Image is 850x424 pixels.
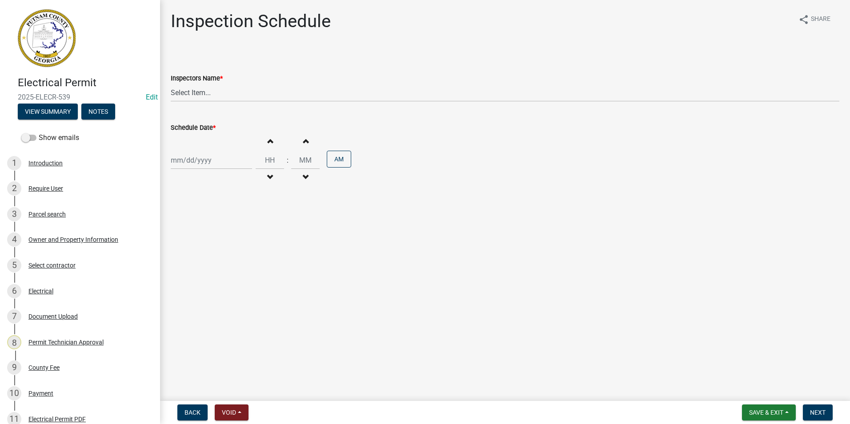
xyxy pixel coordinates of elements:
[810,409,826,416] span: Next
[742,404,796,420] button: Save & Exit
[184,409,200,416] span: Back
[28,364,60,371] div: County Fee
[28,236,118,243] div: Owner and Property Information
[28,339,104,345] div: Permit Technician Approval
[215,404,249,420] button: Void
[81,104,115,120] button: Notes
[256,151,284,169] input: Hours
[28,288,53,294] div: Electrical
[146,93,158,101] wm-modal-confirm: Edit Application Number
[28,313,78,320] div: Document Upload
[171,125,216,131] label: Schedule Date
[81,108,115,116] wm-modal-confirm: Notes
[28,185,63,192] div: Require User
[18,76,153,89] h4: Electrical Permit
[327,151,351,168] button: AM
[291,151,320,169] input: Minutes
[284,155,291,166] div: :
[7,232,21,247] div: 4
[222,409,236,416] span: Void
[171,76,223,82] label: Inspectors Name
[18,93,142,101] span: 2025-ELECR-539
[28,416,86,422] div: Electrical Permit PDF
[171,11,331,32] h1: Inspection Schedule
[7,207,21,221] div: 3
[7,335,21,349] div: 8
[28,160,63,166] div: Introduction
[803,404,833,420] button: Next
[791,11,838,28] button: shareShare
[7,386,21,400] div: 10
[7,156,21,170] div: 1
[749,409,783,416] span: Save & Exit
[146,93,158,101] a: Edit
[7,360,21,375] div: 9
[798,14,809,25] i: share
[177,404,208,420] button: Back
[7,181,21,196] div: 2
[28,390,53,396] div: Payment
[21,132,79,143] label: Show emails
[7,284,21,298] div: 6
[7,258,21,272] div: 5
[811,14,830,25] span: Share
[28,262,76,268] div: Select contractor
[18,108,78,116] wm-modal-confirm: Summary
[18,9,76,67] img: Putnam County, Georgia
[171,151,252,169] input: mm/dd/yyyy
[7,309,21,324] div: 7
[28,211,66,217] div: Parcel search
[18,104,78,120] button: View Summary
